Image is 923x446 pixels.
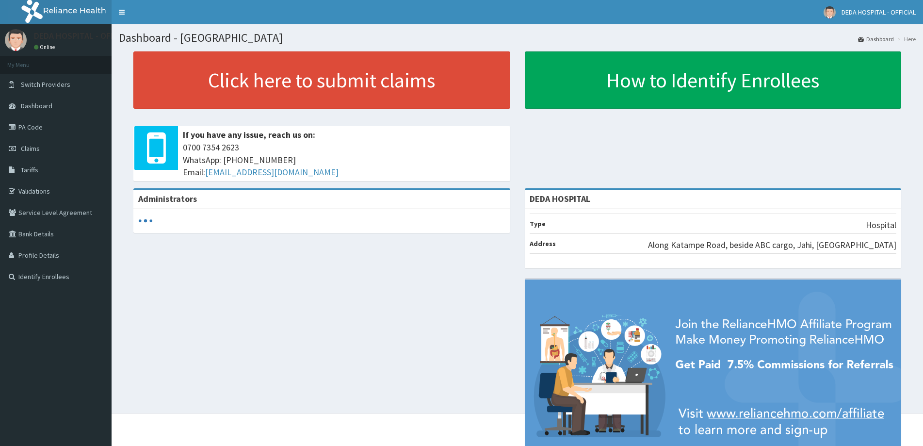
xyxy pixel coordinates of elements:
[895,35,916,43] li: Here
[858,35,894,43] a: Dashboard
[530,193,590,204] strong: DEDA HOSPITAL
[183,129,315,140] b: If you have any issue, reach us on:
[866,219,896,231] p: Hospital
[21,80,70,89] span: Switch Providers
[842,8,916,17] span: DEDA HOSPITAL - OFFICIAL
[5,29,27,51] img: User Image
[133,51,510,109] a: Click here to submit claims
[530,219,546,228] b: Type
[21,101,52,110] span: Dashboard
[205,166,339,178] a: [EMAIL_ADDRESS][DOMAIN_NAME]
[525,51,902,109] a: How to Identify Enrollees
[824,6,836,18] img: User Image
[119,32,916,44] h1: Dashboard - [GEOGRAPHIC_DATA]
[530,239,556,248] b: Address
[34,44,57,50] a: Online
[21,165,38,174] span: Tariffs
[138,193,197,204] b: Administrators
[34,32,134,40] p: DEDA HOSPITAL - OFFICIAL
[21,144,40,153] span: Claims
[183,141,505,179] span: 0700 7354 2623 WhatsApp: [PHONE_NUMBER] Email:
[138,214,153,228] svg: audio-loading
[648,239,896,251] p: Along Katampe Road, beside ABC cargo, Jahi, [GEOGRAPHIC_DATA]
